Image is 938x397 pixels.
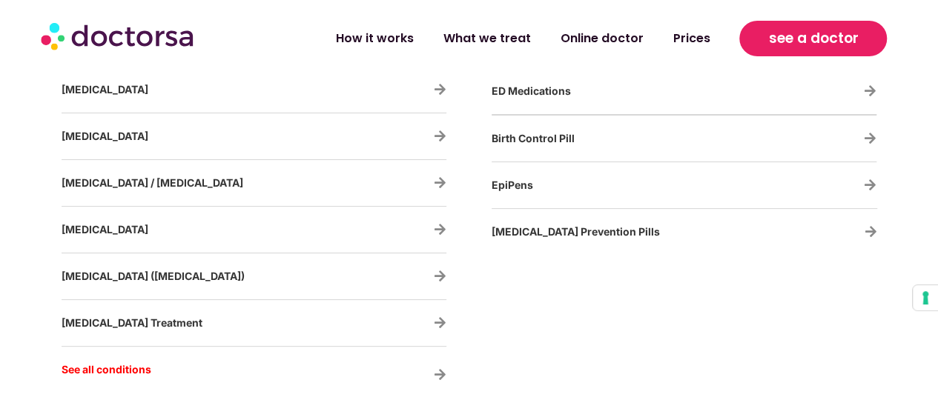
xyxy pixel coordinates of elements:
[492,132,575,144] span: Birth Control Pill
[320,21,428,56] a: How it works
[434,176,446,189] a: Cellulitis / Skin Infection
[434,130,446,142] a: Diarrhea
[62,176,243,189] a: [MEDICAL_DATA] / [MEDICAL_DATA]
[658,21,724,56] a: Prices
[62,316,202,329] a: [MEDICAL_DATA] Treatment
[434,316,446,329] a: Chlamydia Treatment
[434,83,446,96] a: Cold Sores
[62,354,360,385] a: See all conditions
[434,368,446,381] a: <p style="color: red;">See all conditions</p>
[768,27,858,50] span: see a doctor
[62,223,148,236] a: [MEDICAL_DATA]
[492,225,660,238] span: [MEDICAL_DATA] Prevention Pills
[62,270,245,282] a: [MEDICAL_DATA] ([MEDICAL_DATA])
[739,21,887,56] a: see a doctor
[492,84,571,97] span: ED Medications
[434,223,446,236] a: Gout
[428,21,545,56] a: What we treat
[492,179,533,191] span: EpiPens
[62,83,148,96] a: [MEDICAL_DATA]
[545,21,658,56] a: Online doctor
[62,130,148,142] a: [MEDICAL_DATA]
[434,270,446,282] a: Pink Eye (Conjunctivitis)
[252,21,725,56] nav: Menu
[913,285,938,310] button: Your consent preferences for tracking technologies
